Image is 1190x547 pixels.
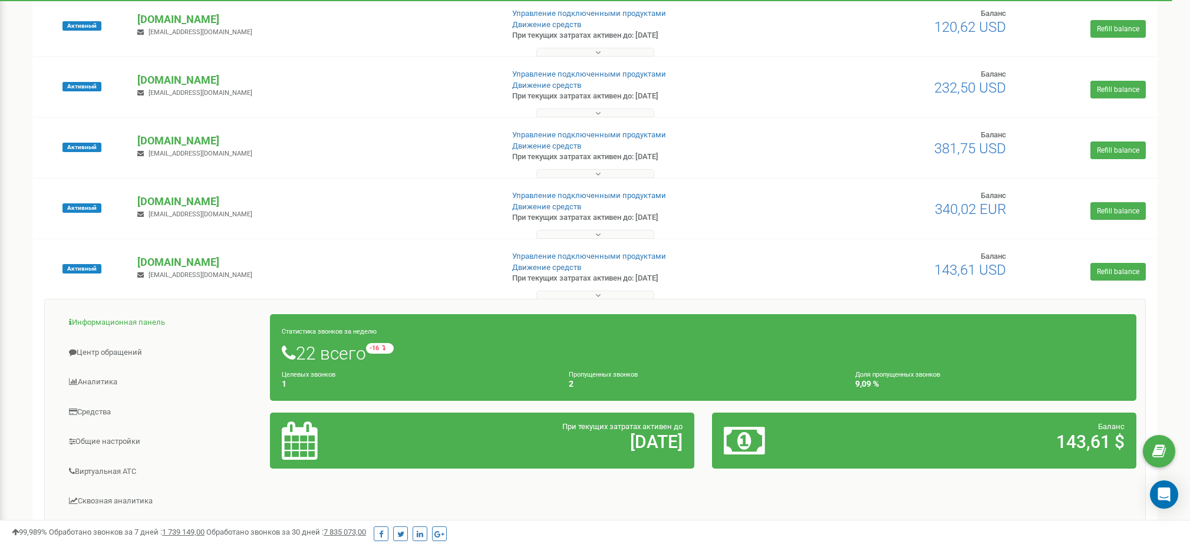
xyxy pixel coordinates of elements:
span: [EMAIL_ADDRESS][DOMAIN_NAME] [149,150,252,157]
a: Движение средств [512,202,581,211]
a: Движение средств [512,263,581,272]
span: Баланс [981,191,1006,200]
a: Движение средств [512,81,581,90]
small: Статистика звонков за неделю [282,328,377,335]
span: Clear all and close [143,166,206,180]
span: Баланс [981,130,1006,139]
a: Центр обращений [54,338,271,367]
small: -16 [366,343,394,354]
small: Пропущенных звонков [569,371,638,378]
a: Управление подключенными продуктами [512,130,666,139]
a: Виртуальная АТС [54,457,271,486]
div: Destination [29,470,213,483]
a: Refill balance [1090,141,1146,159]
span: Баланс [1098,422,1125,431]
span: Обработано звонков за 7 дней : [49,528,205,536]
span: [EMAIL_ADDRESS][DOMAIN_NAME] [149,89,252,97]
a: Управление подключенными продуктами [512,9,666,18]
a: Движение средств [512,20,581,29]
span: Inbox Panel [48,486,88,500]
span: Clip a bookmark [54,80,107,89]
span: 340,02 EUR [935,201,1006,218]
span: Clip a selection (Select text first) [54,98,157,108]
a: Сквозная аналитика [54,487,271,516]
p: При текущих затратах активен до: [DATE] [512,273,774,284]
span: Баланс [981,9,1006,18]
span: Активный [62,21,101,31]
span: Clip a block [54,117,92,127]
span: [EMAIL_ADDRESS][DOMAIN_NAME] [149,28,252,36]
button: Clip a bookmark [35,75,215,94]
a: Движение средств [512,141,581,150]
p: При текущих затратах активен до: [DATE] [512,91,774,102]
span: Обработано звонков за 30 дней : [206,528,366,536]
a: Refill balance [1090,20,1146,38]
u: 7 835 073,00 [324,528,366,536]
h4: 1 [282,380,551,388]
u: 1 739 149,00 [162,528,205,536]
a: Информационная панель [54,308,271,337]
p: При текущих затратах активен до: [DATE] [512,30,774,41]
h1: 22 всего [282,343,1125,363]
a: Refill balance [1090,202,1146,220]
a: Refill balance [1090,263,1146,281]
span: 143,61 USD [934,262,1006,278]
small: Доля пропущенных звонков [855,371,940,378]
p: [DOMAIN_NAME] [137,73,493,88]
span: Активный [62,82,101,91]
h4: 9,09 % [855,380,1125,388]
span: 232,50 USD [934,80,1006,96]
a: Средства [54,398,271,427]
span: [EMAIL_ADDRESS][DOMAIN_NAME] [149,210,252,218]
p: [DOMAIN_NAME] [137,194,493,209]
h4: 2 [569,380,838,388]
p: [DOMAIN_NAME] [137,133,493,149]
p: При текущих затратах активен до: [DATE] [512,212,774,223]
p: При текущих затратах активен до: [DATE] [512,151,774,163]
span: Активный [62,203,101,213]
input: Untitled [30,51,220,75]
span: 99,989% [12,528,47,536]
a: Управление подключенными продуктами [512,191,666,200]
button: Clip a block [35,113,215,131]
button: Clip a selection (Select text first) [35,94,215,113]
a: Аналитика [54,368,271,397]
span: Баланс [981,70,1006,78]
p: [DOMAIN_NAME] [137,255,493,270]
a: Управление подключенными продуктами [512,70,666,78]
span: xTiles [56,16,77,25]
span: Clip a screenshot [54,136,108,146]
h2: [DATE] [421,432,683,452]
span: Баланс [981,252,1006,261]
span: Активный [62,264,101,273]
span: При текущих затратах активен до [562,422,683,431]
p: [DOMAIN_NAME] [137,12,493,27]
span: Активный [62,143,101,152]
a: Управление подключенными продуктами [512,252,666,261]
span: [EMAIL_ADDRESS][DOMAIN_NAME] [149,271,252,279]
span: 120,62 USD [934,19,1006,35]
button: Clip a screenshot [35,131,215,150]
h2: 143,61 $ [863,432,1125,452]
div: Open Intercom Messenger [1150,480,1178,509]
span: 381,75 USD [934,140,1006,157]
a: Общие настройки [54,427,271,456]
small: Целевых звонков [282,371,335,378]
a: Refill balance [1090,81,1146,98]
a: Коллбек [54,517,271,546]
